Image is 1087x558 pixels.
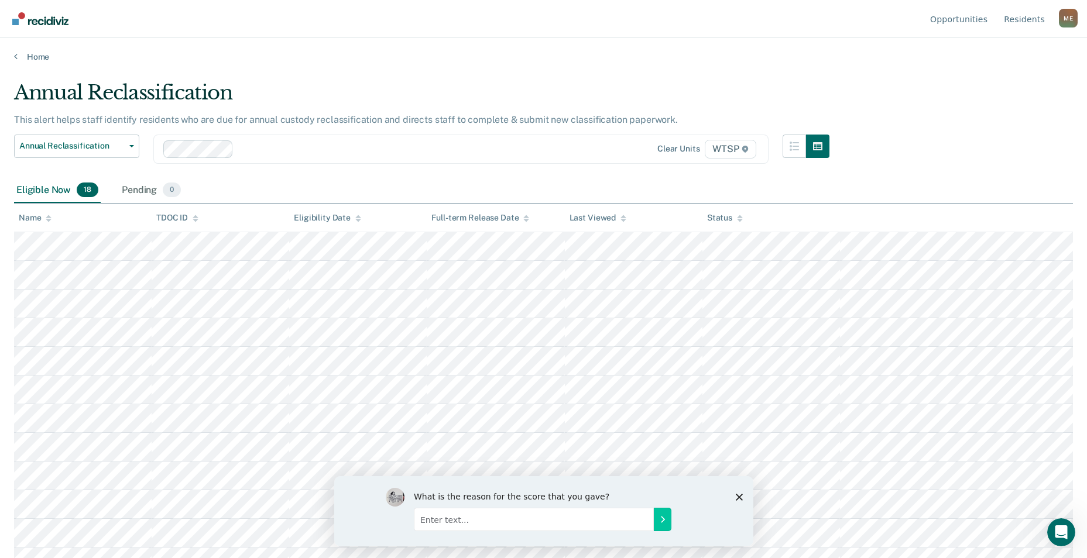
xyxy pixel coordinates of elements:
[19,141,125,151] span: Annual Reclassification
[14,81,829,114] div: Annual Reclassification
[14,135,139,158] button: Annual Reclassification
[705,140,756,159] span: WTSP
[77,182,98,198] span: 18
[1047,518,1075,546] iframe: Intercom live chat
[657,144,700,154] div: Clear units
[1059,9,1078,27] button: Profile dropdown button
[19,213,52,223] div: Name
[156,213,198,223] div: TDOC ID
[14,114,678,125] p: This alert helps staff identify residents who are due for annual custody reclassification and dir...
[163,182,181,198] span: 0
[431,213,529,223] div: Full-term Release Date
[294,213,361,223] div: Eligibility Date
[570,213,626,223] div: Last Viewed
[14,51,1073,62] a: Home
[334,476,753,546] iframe: Survey by Kim from Recidiviz
[12,12,68,25] img: Recidiviz
[1059,9,1078,27] div: M E
[119,178,183,204] div: Pending0
[707,213,743,223] div: Status
[14,178,101,204] div: Eligible Now18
